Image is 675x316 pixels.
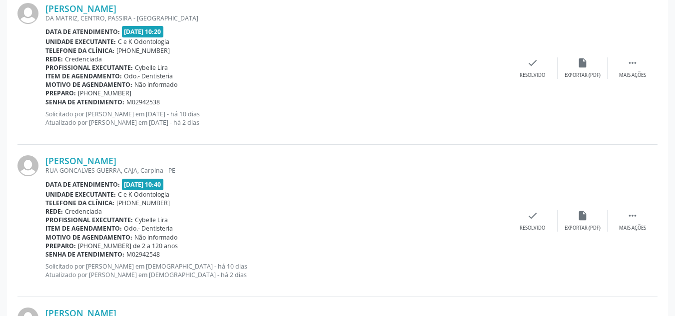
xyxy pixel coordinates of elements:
b: Preparo: [45,89,76,97]
a: [PERSON_NAME] [45,155,116,166]
span: Cybelle Lira [135,63,168,72]
b: Item de agendamento: [45,72,122,80]
span: M02942548 [126,250,160,259]
span: Odo.- Dentisteria [124,72,173,80]
b: Item de agendamento: [45,224,122,233]
b: Rede: [45,207,63,216]
span: [PHONE_NUMBER] [116,46,170,55]
span: Não informado [134,80,177,89]
b: Unidade executante: [45,190,116,199]
span: [PHONE_NUMBER] [116,199,170,207]
b: Senha de atendimento: [45,98,124,106]
b: Telefone da clínica: [45,46,114,55]
span: Cybelle Lira [135,216,168,224]
span: Credenciada [65,207,102,216]
span: [PHONE_NUMBER] [78,89,131,97]
span: [PHONE_NUMBER] de 2 a 120 anos [78,242,178,250]
i: insert_drive_file [577,57,588,68]
div: Resolvido [520,72,545,79]
span: Credenciada [65,55,102,63]
span: Odo.- Dentisteria [124,224,173,233]
div: Resolvido [520,225,545,232]
span: [DATE] 10:40 [122,179,164,190]
span: [DATE] 10:20 [122,26,164,37]
i: insert_drive_file [577,210,588,221]
span: C e K Odontologia [118,37,169,46]
b: Rede: [45,55,63,63]
b: Preparo: [45,242,76,250]
span: Não informado [134,233,177,242]
div: Mais ações [619,225,646,232]
div: Exportar (PDF) [565,72,601,79]
a: [PERSON_NAME] [45,3,116,14]
i:  [627,57,638,68]
b: Motivo de agendamento: [45,233,132,242]
span: M02942538 [126,98,160,106]
img: img [17,3,38,24]
b: Senha de atendimento: [45,250,124,259]
div: Exportar (PDF) [565,225,601,232]
b: Telefone da clínica: [45,199,114,207]
i: check [527,210,538,221]
b: Motivo de agendamento: [45,80,132,89]
div: DA MATRIZ, CENTRO, PASSIRA - [GEOGRAPHIC_DATA] [45,14,508,22]
div: Mais ações [619,72,646,79]
p: Solicitado por [PERSON_NAME] em [DATE] - há 10 dias Atualizado por [PERSON_NAME] em [DATE] - há 2... [45,110,508,127]
b: Profissional executante: [45,216,133,224]
b: Profissional executante: [45,63,133,72]
b: Data de atendimento: [45,180,120,189]
i: check [527,57,538,68]
span: C e K Odontologia [118,190,169,199]
i:  [627,210,638,221]
b: Unidade executante: [45,37,116,46]
p: Solicitado por [PERSON_NAME] em [DEMOGRAPHIC_DATA] - há 10 dias Atualizado por [PERSON_NAME] em [... [45,262,508,279]
b: Data de atendimento: [45,27,120,36]
img: img [17,155,38,176]
div: RUA GONCALVES GUERRA, CAJA, Carpina - PE [45,166,508,175]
